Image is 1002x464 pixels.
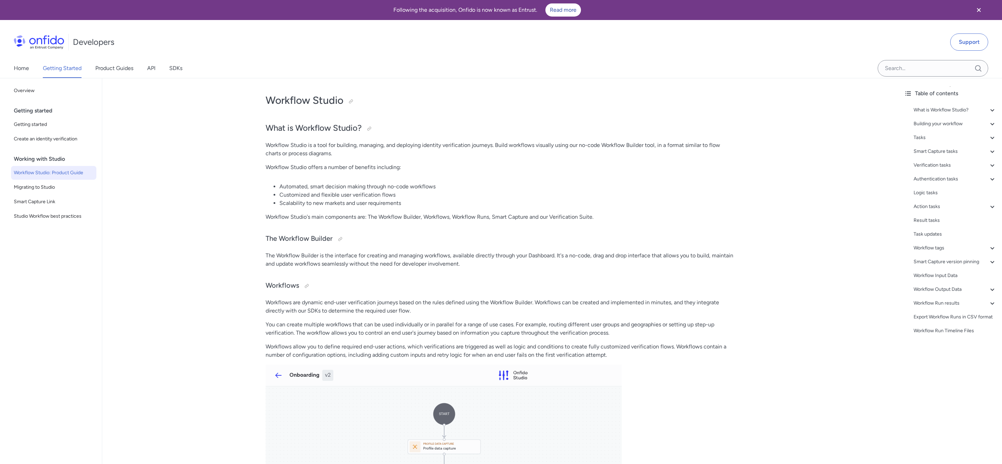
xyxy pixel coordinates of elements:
p: Workflow Studio offers a number of benefits including: [266,163,735,171]
a: Support [950,33,988,51]
button: Close banner [966,1,992,19]
a: SDKs [169,59,182,78]
h1: Developers [73,37,114,48]
a: Verification tasks [914,161,996,169]
p: Workflow Studio is a tool for building, managing, and deploying identity verification journeys. B... [266,141,735,158]
a: Result tasks [914,216,996,225]
a: Home [14,59,29,78]
span: Workflow Studio: Product Guide [14,169,94,177]
a: Workflow Run results [914,299,996,307]
p: Workflows allow you to define required end-user actions, which verifications are triggered as wel... [266,343,735,359]
a: Product Guides [95,59,133,78]
h3: The Workflow Builder [266,234,735,245]
span: Migrating to Studio [14,183,94,191]
a: Getting started [11,118,96,131]
input: Onfido search input field [878,60,988,77]
a: Getting Started [43,59,82,78]
a: Task updates [914,230,996,238]
li: Automated, smart decision making through no-code workflows [279,182,735,191]
p: Workflows are dynamic end-user verification journeys based on the rules defined using the Workflo... [266,298,735,315]
img: Onfido Logo [14,35,64,49]
a: Migrating to Studio [11,180,96,194]
h2: What is Workflow Studio? [266,122,735,134]
a: Overview [11,84,96,98]
a: Workflow Output Data [914,285,996,294]
a: Logic tasks [914,189,996,197]
a: Authentication tasks [914,175,996,183]
svg: Close banner [975,6,983,14]
a: Workflow tags [914,244,996,252]
div: Table of contents [904,89,996,98]
h3: Workflows [266,280,735,292]
span: Getting started [14,120,94,129]
div: Getting started [14,104,99,118]
a: Action tasks [914,203,996,211]
a: Create an identity verification [11,132,96,146]
a: What is Workflow Studio? [914,106,996,114]
span: Overview [14,87,94,95]
span: Create an identity verification [14,135,94,143]
div: Following the acquisition, Onfido is now known as Entrust. [8,3,966,17]
a: Workflow Run Timeline Files [914,327,996,335]
li: Customized and flexible user verification flows [279,191,735,199]
span: Studio Workflow best practices [14,212,94,220]
a: Read more [545,3,581,17]
li: Scalability to new markets and user requirements [279,199,735,207]
p: You can create multiple workflows that can be used individually or in parallel for a range of use... [266,320,735,337]
a: Tasks [914,134,996,142]
a: Smart Capture Link [11,195,96,209]
div: Working with Studio [14,152,99,166]
a: API [147,59,155,78]
a: Smart Capture tasks [914,147,996,156]
p: Workflow Studio's main components are: The Workflow Builder, Workflows, Workflow Runs, Smart Capt... [266,213,735,221]
a: Workflow Studio: Product Guide [11,166,96,180]
a: Studio Workflow best practices [11,209,96,223]
a: Building your workflow [914,120,996,128]
a: Workflow Input Data [914,272,996,280]
h1: Workflow Studio [266,93,735,107]
span: Smart Capture Link [14,198,94,206]
a: Smart Capture version pinning [914,258,996,266]
p: The Workflow Builder is the interface for creating and managing workflows, available directly thr... [266,251,735,268]
a: Export Workflow Runs in CSV format [914,313,996,321]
